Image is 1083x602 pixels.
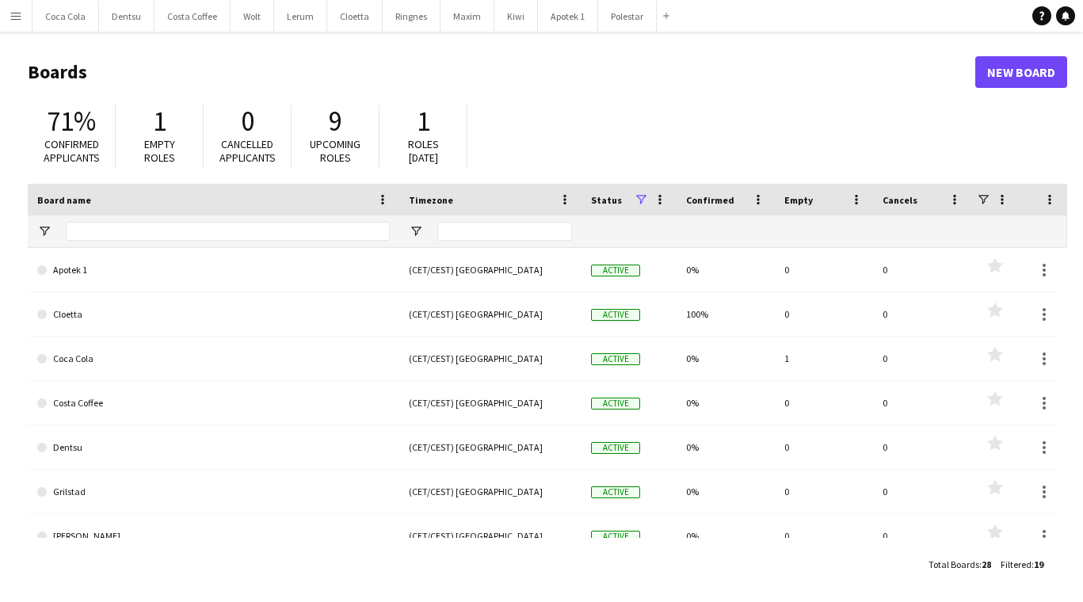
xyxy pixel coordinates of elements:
button: Open Filter Menu [37,224,51,238]
button: Costa Coffee [154,1,231,32]
span: Active [591,486,640,498]
div: 0 [873,514,971,558]
div: 0% [677,514,775,558]
span: Cancels [883,194,917,206]
a: Coca Cola [37,337,390,381]
span: Roles [DATE] [408,137,439,165]
span: Timezone [409,194,453,206]
div: (CET/CEST) [GEOGRAPHIC_DATA] [399,470,582,513]
div: 0 [775,292,873,336]
div: 0 [775,425,873,469]
span: Cancelled applicants [219,137,276,165]
input: Timezone Filter Input [437,222,572,241]
div: (CET/CEST) [GEOGRAPHIC_DATA] [399,337,582,380]
div: (CET/CEST) [GEOGRAPHIC_DATA] [399,514,582,558]
div: 0 [775,381,873,425]
div: 0 [775,514,873,558]
div: (CET/CEST) [GEOGRAPHIC_DATA] [399,381,582,425]
span: 0 [241,104,254,139]
span: Empty [784,194,813,206]
h1: Boards [28,60,975,84]
span: Active [591,398,640,410]
div: (CET/CEST) [GEOGRAPHIC_DATA] [399,425,582,469]
button: Cloetta [327,1,383,32]
span: Filtered [1001,558,1032,570]
span: 9 [329,104,342,139]
div: (CET/CEST) [GEOGRAPHIC_DATA] [399,248,582,291]
span: Active [591,309,640,321]
span: Status [591,194,622,206]
div: 0% [677,470,775,513]
a: Cloetta [37,292,390,337]
button: Polestar [598,1,657,32]
span: Empty roles [144,137,175,165]
a: Costa Coffee [37,381,390,425]
div: 0% [677,248,775,291]
button: Maxim [440,1,494,32]
div: 0 [873,337,971,380]
div: 100% [677,292,775,336]
span: Confirmed applicants [44,137,100,165]
a: Dentsu [37,425,390,470]
span: Total Boards [929,558,979,570]
button: Ringnes [383,1,440,32]
button: Open Filter Menu [409,224,423,238]
div: 0 [873,292,971,336]
span: 1 [153,104,166,139]
div: : [929,549,991,580]
a: Grilstad [37,470,390,514]
span: Active [591,442,640,454]
span: 19 [1034,558,1043,570]
span: 1 [417,104,430,139]
span: Active [591,353,640,365]
span: 71% [47,104,96,139]
button: Dentsu [99,1,154,32]
div: 1 [775,337,873,380]
a: [PERSON_NAME] [37,514,390,558]
span: Active [591,265,640,276]
div: 0 [775,470,873,513]
div: 0% [677,381,775,425]
button: Kiwi [494,1,538,32]
div: 0 [873,425,971,469]
div: 0% [677,425,775,469]
span: Confirmed [686,194,734,206]
button: Lerum [274,1,327,32]
div: (CET/CEST) [GEOGRAPHIC_DATA] [399,292,582,336]
span: Active [591,531,640,543]
input: Board name Filter Input [66,222,390,241]
span: 28 [982,558,991,570]
span: Board name [37,194,91,206]
div: 0 [873,248,971,291]
div: 0 [775,248,873,291]
button: Coca Cola [32,1,99,32]
span: Upcoming roles [310,137,360,165]
button: Apotek 1 [538,1,598,32]
button: Wolt [231,1,274,32]
div: 0 [873,381,971,425]
a: New Board [975,56,1067,88]
div: 0 [873,470,971,513]
div: 0% [677,337,775,380]
div: : [1001,549,1043,580]
a: Apotek 1 [37,248,390,292]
